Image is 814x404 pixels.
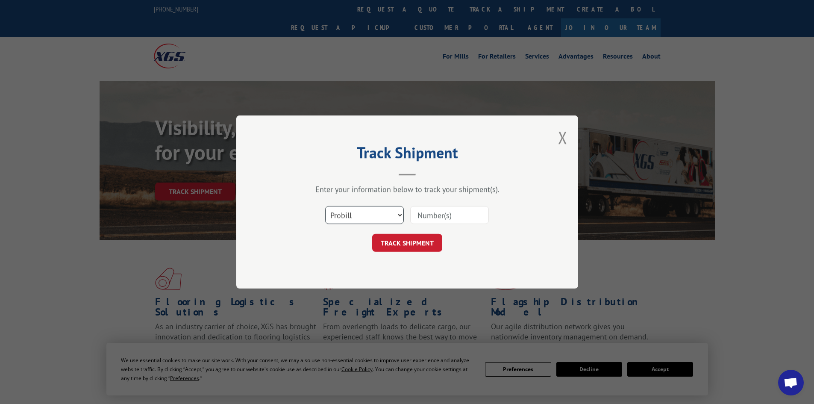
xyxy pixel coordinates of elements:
button: Close modal [558,126,567,149]
div: Open chat [778,370,804,395]
h2: Track Shipment [279,147,535,163]
input: Number(s) [410,206,489,224]
button: TRACK SHIPMENT [372,234,442,252]
div: Enter your information below to track your shipment(s). [279,184,535,194]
